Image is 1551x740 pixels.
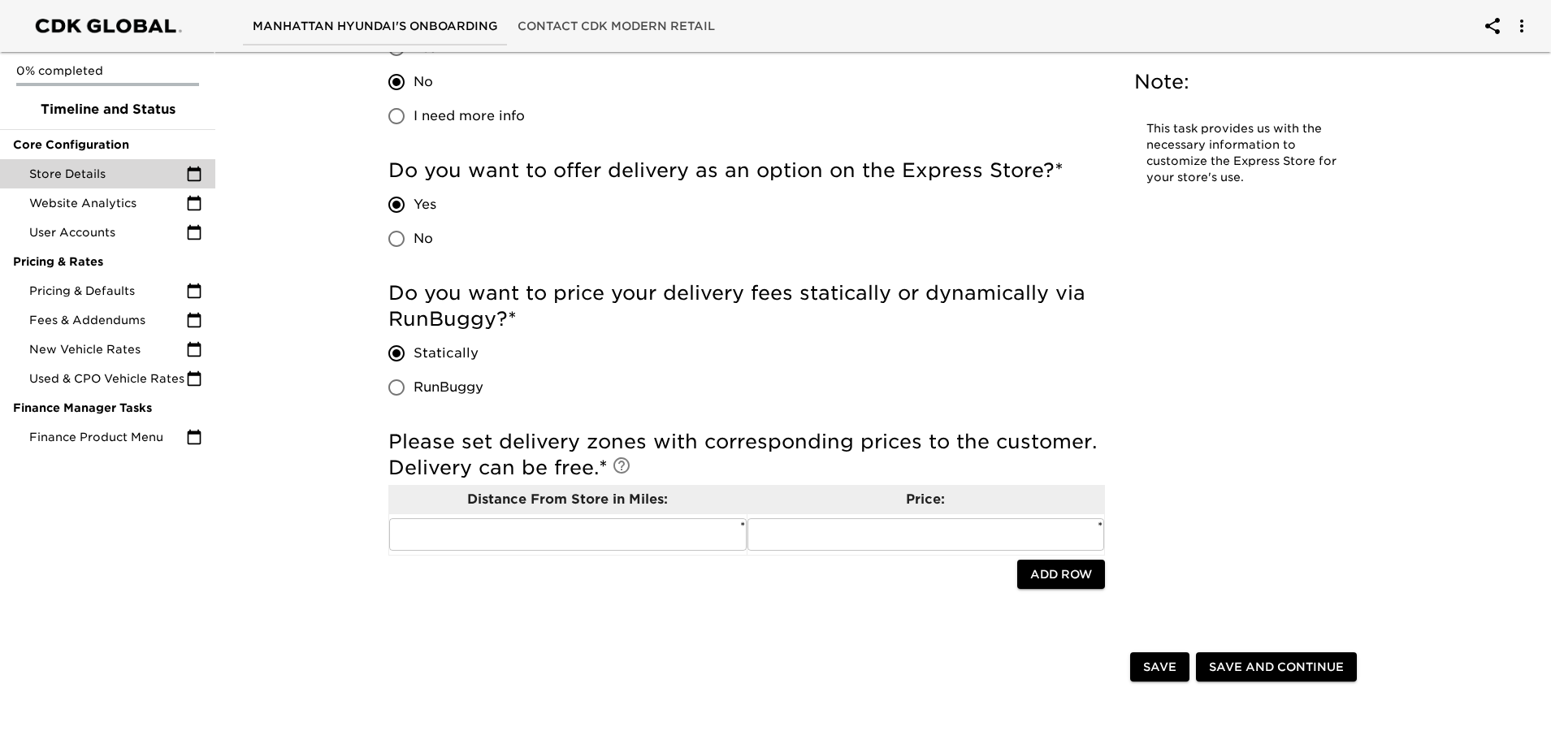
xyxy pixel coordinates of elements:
span: Pricing & Defaults [29,283,186,299]
span: Save [1143,657,1176,677]
span: Statically [414,344,479,363]
span: I need more info [414,106,525,126]
span: Finance Product Menu [29,429,186,445]
span: User Accounts [29,224,186,240]
span: Save and Continue [1209,657,1344,677]
h5: Do you want to price your delivery fees statically or dynamically via RunBuggy? [388,280,1105,332]
span: Website Analytics [29,195,186,211]
span: Core Configuration [13,136,202,153]
span: Contact CDK Modern Retail [518,16,715,37]
span: RunBuggy [414,378,483,397]
span: Used & CPO Vehicle Rates [29,370,186,387]
button: Add Row [1017,560,1105,590]
span: Finance Manager Tasks [13,400,202,416]
h5: Do you want to offer delivery as an option on the Express Store? [388,158,1105,184]
span: Pricing & Rates [13,253,202,270]
button: account of current user [1502,6,1541,45]
span: No [414,229,433,249]
span: Add Row [1030,565,1092,585]
h5: Note: [1134,69,1354,95]
button: Save [1130,652,1189,682]
span: Yes [414,195,436,214]
p: Price: [747,490,1105,509]
span: Store Details [29,166,186,182]
button: Save and Continue [1196,652,1357,682]
p: 0% completed [16,63,199,79]
p: This task provides us with the necessary information to customize the Express Store for your stor... [1146,121,1341,186]
h5: Please set delivery zones with corresponding prices to the customer. Delivery can be free. [388,429,1105,481]
button: account of current user [1473,6,1512,45]
span: No [414,72,433,92]
span: Manhattan Hyundai's Onboarding [253,16,498,37]
span: Fees & Addendums [29,312,186,328]
span: Timeline and Status [13,100,202,119]
p: Distance From Store in Miles: [389,490,747,509]
span: New Vehicle Rates [29,341,186,357]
